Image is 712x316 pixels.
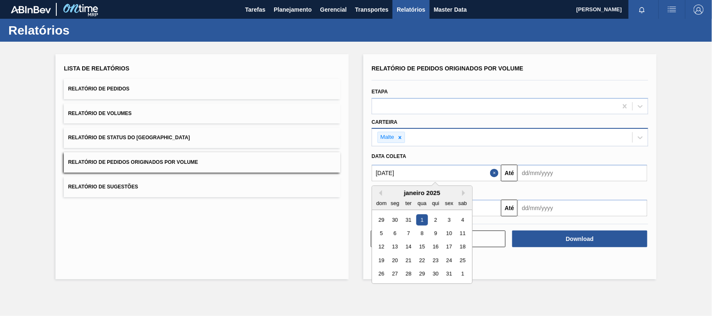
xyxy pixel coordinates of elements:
[403,228,414,239] div: Choose terça-feira, 7 de janeiro de 2025
[8,25,156,35] h1: Relatórios
[372,65,523,72] span: Relatório de Pedidos Originados por Volume
[372,189,472,196] div: janeiro 2025
[378,132,395,143] div: Malte
[518,200,647,216] input: dd/mm/yyyy
[68,159,198,165] span: Relatório de Pedidos Originados por Volume
[443,198,455,209] div: sex
[430,228,441,239] div: Choose quinta-feira, 9 de janeiro de 2025
[64,79,340,99] button: Relatório de Pedidos
[390,198,401,209] div: seg
[694,5,704,15] img: Logout
[403,198,414,209] div: ter
[443,214,455,226] div: Choose sexta-feira, 3 de janeiro de 2025
[416,255,428,266] div: Choose quarta-feira, 22 de janeiro de 2025
[462,190,468,196] button: Next Month
[68,135,190,140] span: Relatório de Status do [GEOGRAPHIC_DATA]
[245,5,266,15] span: Tarefas
[443,228,455,239] div: Choose sexta-feira, 10 de janeiro de 2025
[457,241,468,253] div: Choose sábado, 18 de janeiro de 2025
[490,165,501,181] button: Close
[371,231,506,247] button: Limpar
[390,255,401,266] div: Choose segunda-feira, 20 de janeiro de 2025
[403,214,414,226] div: Choose terça-feira, 31 de dezembro de 2024
[11,6,51,13] img: TNhmsLtSVTkK8tSr43FrP2fwEKptu5GPRR3wAAAABJRU5ErkJggg==
[390,228,401,239] div: Choose segunda-feira, 6 de janeiro de 2025
[403,255,414,266] div: Choose terça-feira, 21 de janeiro de 2025
[501,200,518,216] button: Até
[68,110,131,116] span: Relatório de Volumes
[518,165,647,181] input: dd/mm/yyyy
[443,241,455,253] div: Choose sexta-feira, 17 de janeiro de 2025
[376,214,387,226] div: Choose domingo, 29 de dezembro de 2024
[390,268,401,280] div: Choose segunda-feira, 27 de janeiro de 2025
[376,198,387,209] div: dom
[372,119,398,125] label: Carteira
[376,255,387,266] div: Choose domingo, 19 de janeiro de 2025
[320,5,347,15] span: Gerencial
[430,214,441,226] div: Choose quinta-feira, 2 de janeiro de 2025
[403,241,414,253] div: Choose terça-feira, 14 de janeiro de 2025
[64,128,340,148] button: Relatório de Status do [GEOGRAPHIC_DATA]
[64,103,340,124] button: Relatório de Volumes
[416,198,428,209] div: qua
[457,198,468,209] div: sab
[376,228,387,239] div: Choose domingo, 5 de janeiro de 2025
[64,152,340,173] button: Relatório de Pedidos Originados por Volume
[390,241,401,253] div: Choose segunda-feira, 13 de janeiro de 2025
[457,228,468,239] div: Choose sábado, 11 de janeiro de 2025
[375,213,469,281] div: month 2025-01
[457,214,468,226] div: Choose sábado, 4 de janeiro de 2025
[416,214,428,226] div: Choose quarta-feira, 1 de janeiro de 2025
[512,231,647,247] button: Download
[443,255,455,266] div: Choose sexta-feira, 24 de janeiro de 2025
[667,5,677,15] img: userActions
[416,268,428,280] div: Choose quarta-feira, 29 de janeiro de 2025
[390,214,401,226] div: Choose segunda-feira, 30 de dezembro de 2024
[430,255,441,266] div: Choose quinta-feira, 23 de janeiro de 2025
[372,89,388,95] label: Etapa
[416,241,428,253] div: Choose quarta-feira, 15 de janeiro de 2025
[355,5,388,15] span: Transportes
[68,184,138,190] span: Relatório de Sugestões
[501,165,518,181] button: Até
[372,153,406,159] span: Data coleta
[430,198,441,209] div: qui
[64,177,340,197] button: Relatório de Sugestões
[376,241,387,253] div: Choose domingo, 12 de janeiro de 2025
[457,268,468,280] div: Choose sábado, 1 de fevereiro de 2025
[430,268,441,280] div: Choose quinta-feira, 30 de janeiro de 2025
[64,65,129,72] span: Lista de Relatórios
[434,5,467,15] span: Master Data
[68,86,129,92] span: Relatório de Pedidos
[397,5,425,15] span: Relatórios
[416,228,428,239] div: Choose quarta-feira, 8 de janeiro de 2025
[443,268,455,280] div: Choose sexta-feira, 31 de janeiro de 2025
[457,255,468,266] div: Choose sábado, 25 de janeiro de 2025
[376,268,387,280] div: Choose domingo, 26 de janeiro de 2025
[629,4,655,15] button: Notificações
[430,241,441,253] div: Choose quinta-feira, 16 de janeiro de 2025
[376,190,382,196] button: Previous Month
[274,5,312,15] span: Planejamento
[403,268,414,280] div: Choose terça-feira, 28 de janeiro de 2025
[372,165,501,181] input: dd/mm/yyyy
